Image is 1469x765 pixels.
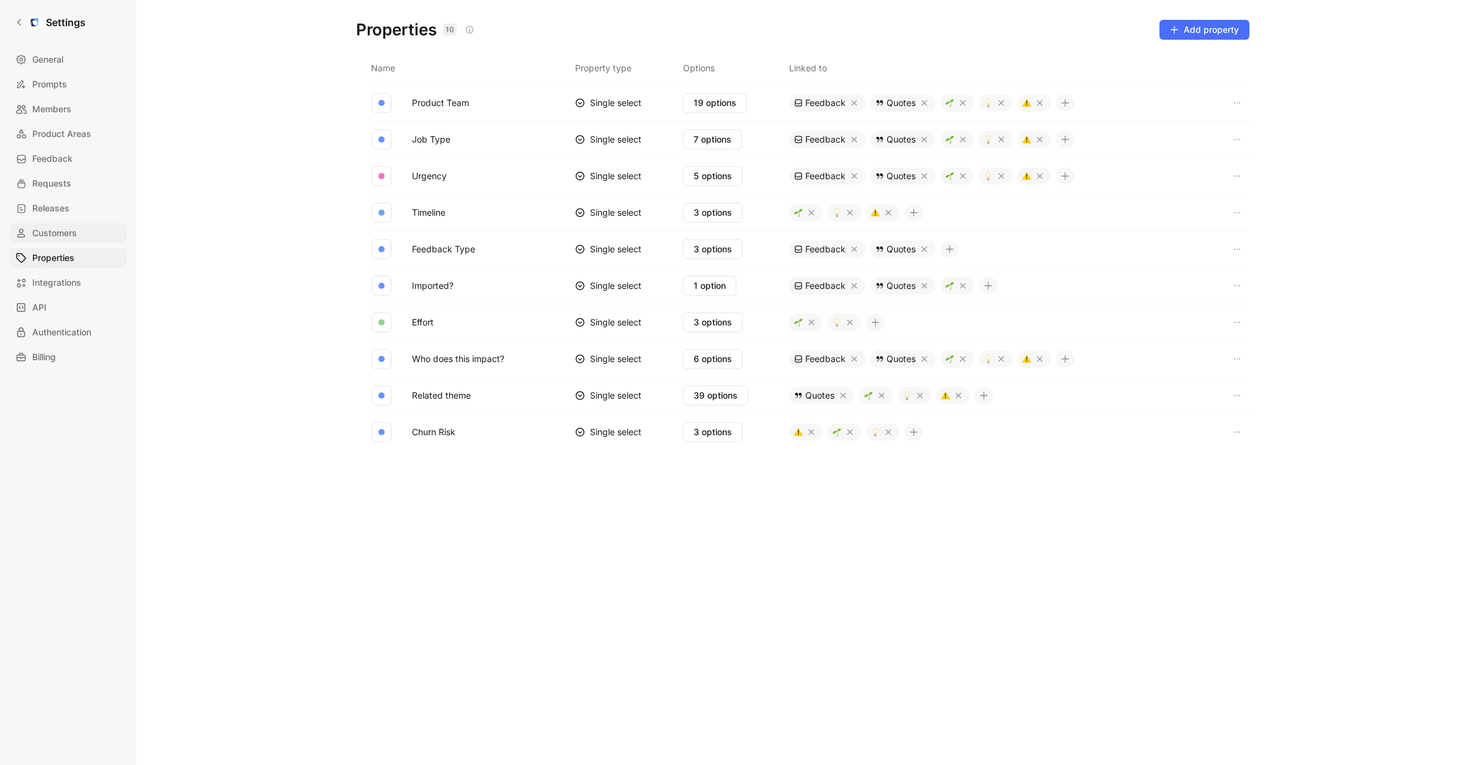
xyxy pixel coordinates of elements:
button: 3 options [683,239,743,259]
span: Integrations [32,275,81,290]
span: Customers [32,226,77,241]
img: 🌱 [945,281,954,290]
img: 💡 [984,172,993,180]
span: Members [32,102,71,117]
img: 💡 [903,391,911,400]
span: Authentication [32,325,91,340]
a: Authentication [10,322,127,342]
span: 3 options [694,205,732,220]
a: Properties [10,248,127,268]
a: Prompts [10,74,127,94]
button: Imported? [407,278,458,294]
button: Related theme [407,387,476,404]
div: Feedback [789,94,865,112]
img: ⚠️ [941,391,950,400]
button: Churn Risk [407,424,460,440]
div: Feedback [789,241,865,258]
img: ⚠️ [1022,355,1031,363]
a: Members [10,99,127,119]
button: 3 options [683,203,743,223]
img: 🌱 [945,99,954,107]
button: 3 options [683,312,743,332]
th: Linked to [789,55,1230,84]
div: Single select [575,426,641,438]
span: Billing [32,350,56,365]
div: 10 [443,24,457,36]
th: Property type [575,55,683,84]
span: General [32,52,63,67]
span: Product Areas [32,126,91,141]
span: 39 options [694,388,738,403]
button: 5 options [683,166,743,186]
div: Feedback [789,350,865,368]
a: Releases [10,198,127,218]
div: Single select [575,243,641,255]
span: Feedback [32,151,73,166]
span: 5 options [694,169,732,184]
a: Customers [10,223,127,243]
img: 🌱 [794,318,803,327]
div: Single select [575,133,641,146]
div: Single select [575,353,641,365]
a: Requests [10,174,127,193]
div: Quotes [870,350,935,368]
button: 3 options [683,422,743,442]
img: ⚠️ [1022,99,1031,107]
img: 🌱 [794,208,803,217]
button: Timeline [407,205,450,221]
img: 💡 [833,318,841,327]
th: Name [371,55,575,84]
span: 6 options [694,352,732,366]
div: Single select [575,97,641,109]
div: Feedback [789,131,865,148]
div: Single select [575,389,641,402]
span: Add property [1170,22,1239,37]
img: 💡 [984,355,993,363]
img: ⚠️ [871,208,880,217]
button: Effort [407,314,439,330]
img: 💡 [984,99,993,107]
button: Who does this impact? [407,351,509,367]
img: 💡 [833,208,841,217]
div: Quotes [870,241,935,258]
span: Requests [32,176,71,191]
a: General [10,50,127,69]
img: 🌱 [945,135,954,144]
button: Job Type [407,131,455,148]
span: 3 options [694,425,732,440]
span: API [32,300,47,315]
div: Quotes [870,167,935,185]
span: 19 options [694,95,736,110]
span: Properties [32,250,74,265]
button: Feedback Type [407,241,480,257]
span: Releases [32,201,69,216]
div: Quotes [789,387,854,404]
a: Integrations [10,273,127,293]
span: Prompts [32,77,67,92]
button: 1 option [683,276,736,296]
th: Options [683,55,789,84]
img: 💡 [984,135,993,144]
img: 🌱 [945,355,954,363]
img: 💡 [871,428,880,436]
button: 6 options [683,349,743,369]
a: Product Areas [10,124,127,144]
div: Quotes [870,94,935,112]
span: 1 option [694,278,726,293]
a: Settings [10,10,91,35]
a: Billing [10,347,127,367]
div: Feedback [789,277,865,294]
button: Add property [1159,20,1249,40]
button: Product Team [407,95,474,111]
button: 39 options [683,386,748,405]
div: Quotes [870,277,935,294]
div: Single select [575,280,641,292]
div: Feedback [789,167,865,185]
img: 🌱 [864,391,873,400]
h1: Properties [356,22,476,37]
img: 🌱 [833,428,841,436]
button: Urgency [407,168,452,184]
img: 🌱 [945,172,954,180]
img: ⚠️ [1022,172,1031,180]
h1: Settings [46,15,86,30]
